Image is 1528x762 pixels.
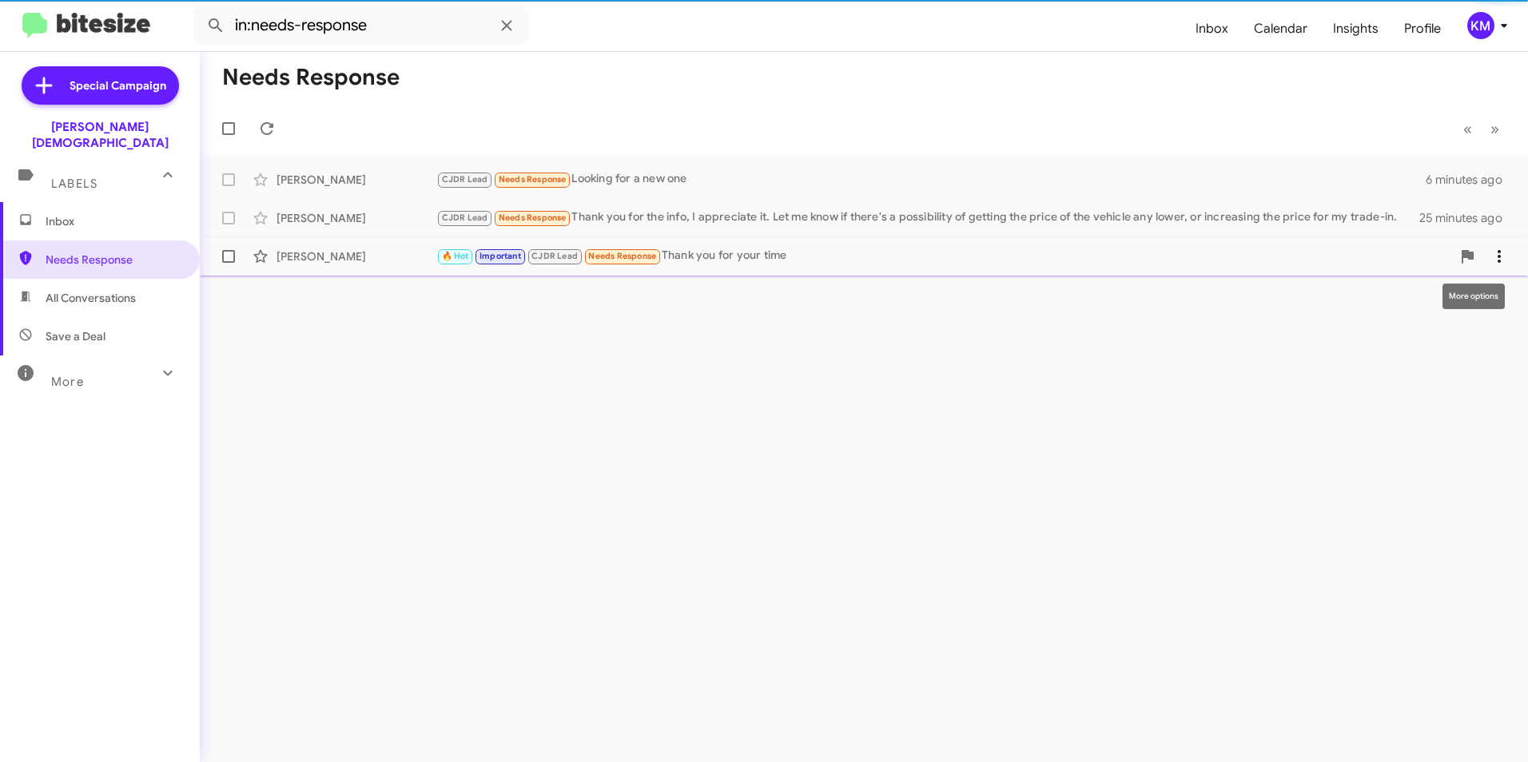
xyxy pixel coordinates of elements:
[46,290,136,306] span: All Conversations
[1183,6,1241,52] a: Inbox
[1426,172,1515,188] div: 6 minutes ago
[1467,12,1494,39] div: KM
[46,328,105,344] span: Save a Deal
[1454,113,1509,145] nav: Page navigation example
[1320,6,1391,52] a: Insights
[222,65,400,90] h1: Needs Response
[1490,119,1499,139] span: »
[436,208,1419,227] div: Thank you for the info, I appreciate it. Let me know if there's a possibility of getting the pric...
[1454,113,1482,145] button: Previous
[442,174,488,185] span: CJDR Lead
[277,248,436,264] div: [PERSON_NAME]
[442,251,469,261] span: 🔥 Hot
[1391,6,1454,52] a: Profile
[46,213,181,229] span: Inbox
[277,172,436,188] div: [PERSON_NAME]
[479,251,521,261] span: Important
[51,177,97,191] span: Labels
[499,212,567,223] span: Needs Response
[499,174,567,185] span: Needs Response
[1442,284,1505,309] div: More options
[1481,113,1509,145] button: Next
[588,251,656,261] span: Needs Response
[1419,210,1515,226] div: 25 minutes ago
[277,210,436,226] div: [PERSON_NAME]
[70,77,166,93] span: Special Campaign
[193,6,529,45] input: Search
[531,251,578,261] span: CJDR Lead
[46,252,181,268] span: Needs Response
[51,375,84,389] span: More
[1463,119,1472,139] span: «
[22,66,179,105] a: Special Campaign
[442,212,488,223] span: CJDR Lead
[436,247,1451,265] div: Thank you for your time
[1241,6,1320,52] a: Calendar
[436,170,1426,189] div: Looking for a new one
[1454,12,1510,39] button: KM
